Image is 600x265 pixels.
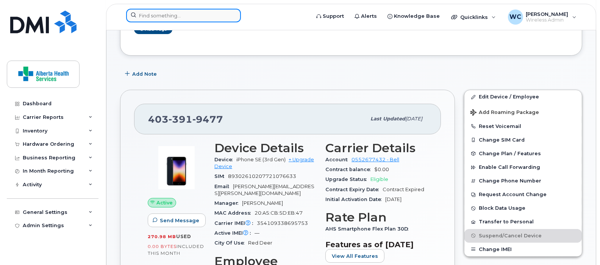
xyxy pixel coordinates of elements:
[446,9,501,25] div: Quicklinks
[503,9,582,25] div: Will Chang
[192,114,223,125] span: 9477
[323,12,344,20] span: Support
[383,187,424,192] span: Contract Expired
[470,109,539,117] span: Add Roaming Package
[214,210,255,216] span: MAC Address
[325,249,384,263] button: View All Features
[394,12,440,20] span: Knowledge Base
[464,133,582,147] button: Change SIM Card
[325,187,383,192] span: Contract Expiry Date
[464,104,582,120] button: Add Roaming Package
[509,12,521,22] span: WC
[148,114,223,125] span: 403
[464,201,582,215] button: Block Data Usage
[242,200,283,206] span: [PERSON_NAME]
[236,157,286,162] span: iPhone SE (3rd Gen)
[325,176,370,182] span: Upgrade Status
[160,217,199,224] span: Send Message
[479,165,540,170] span: Enable Call Forwarding
[382,9,445,24] a: Knowledge Base
[464,188,582,201] button: Request Account Change
[370,116,405,122] span: Last updated
[464,120,582,133] button: Reset Voicemail
[255,230,259,236] span: —
[120,67,163,81] button: Add Note
[332,253,378,260] span: View All Features
[325,196,385,202] span: Initial Activation Date
[405,116,422,122] span: [DATE]
[126,9,241,22] input: Find something...
[464,229,582,243] button: Suspend/Cancel Device
[214,157,236,162] span: Device
[464,215,582,229] button: Transfer to Personal
[370,176,388,182] span: Eligible
[526,17,569,23] span: Wireless Admin
[325,157,352,162] span: Account
[156,199,173,206] span: Active
[479,151,541,156] span: Change Plan / Features
[169,114,192,125] span: 391
[464,90,582,104] a: Edit Device / Employee
[361,12,377,20] span: Alerts
[460,14,488,20] span: Quicklinks
[464,147,582,161] button: Change Plan / Features
[325,141,427,155] h3: Carrier Details
[148,214,206,227] button: Send Message
[311,9,349,24] a: Support
[325,240,427,249] h3: Features as of [DATE]
[374,167,389,172] span: $0.00
[255,210,303,216] span: 20:A5:CB:5D:EB:47
[464,174,582,188] button: Change Phone Number
[154,145,199,190] img: image20231002-3703462-1angbar.jpeg
[325,167,374,172] span: Contract balance
[257,220,308,226] span: 354109338695753
[479,233,542,238] span: Suspend/Cancel Device
[214,184,233,189] span: Email
[248,240,272,246] span: Red Deer
[148,234,176,239] span: 270.98 MB
[148,243,204,256] span: included this month
[132,70,157,78] span: Add Note
[325,226,412,232] span: AHS Smartphone Flex Plan 30D
[385,196,402,202] span: [DATE]
[214,184,314,196] span: [PERSON_NAME][EMAIL_ADDRESS][PERSON_NAME][DOMAIN_NAME]
[228,173,296,179] span: 89302610207721076633
[214,173,228,179] span: SIM
[325,210,427,224] h3: Rate Plan
[214,200,242,206] span: Manager
[464,161,582,174] button: Enable Call Forwarding
[352,157,399,162] a: 0552677432 - Bell
[214,240,248,246] span: City Of Use
[526,11,569,17] span: [PERSON_NAME]
[349,9,382,24] a: Alerts
[148,244,177,249] span: 0.00 Bytes
[214,141,316,155] h3: Device Details
[214,220,257,226] span: Carrier IMEI
[176,234,191,239] span: used
[214,230,255,236] span: Active IMEI
[464,243,582,256] button: Change IMEI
